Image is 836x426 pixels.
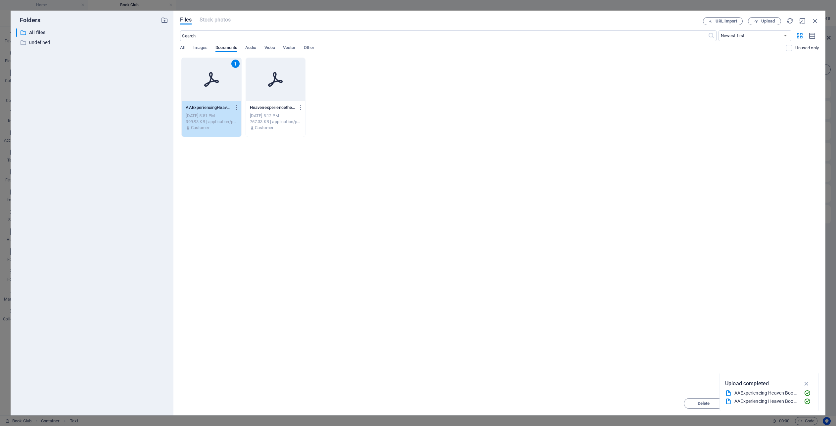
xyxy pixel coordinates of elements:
span: Documents [215,44,237,53]
p: Displays only files that are not in use on the website. Files added during this session can still... [795,45,819,51]
div: AAExperiencing Heaven Book Study 8-6.docx [734,389,799,397]
div: [DATE] 5:12 PM [250,113,301,119]
span: Files [180,16,192,24]
button: URL import [703,17,743,25]
span: All [180,44,185,53]
span: URL import [716,19,737,23]
span: Other [304,44,314,53]
p: Upload completed [725,379,769,388]
i: Reload [786,17,794,24]
span: Audio [245,44,256,53]
div: 1 [231,60,240,68]
button: Delete [684,398,723,409]
div: [DATE] 5:51 PM [186,113,237,119]
div: 399.93 KB | application/pdf [186,119,237,125]
span: Video [264,44,275,53]
span: Delete [698,402,710,405]
p: All files [29,29,156,36]
span: This file type is not supported by this element [200,16,231,24]
div: AAExperiencing Heaven Book Study 8-6.pdf [734,398,799,405]
p: Customer [191,125,209,131]
p: Folders [16,16,40,24]
span: Images [193,44,208,53]
input: Search [180,30,708,41]
i: Close [812,17,819,24]
p: Heavenexperiencetheextraordinaryexcerpt-MHUKOlnB0XWSm1toOKJHww.pdf [250,105,295,111]
i: Minimize [799,17,806,24]
p: undefined [29,39,156,46]
p: Customer [255,125,273,131]
div: 767.33 KB | application/pdf [250,119,301,125]
div: undefined [16,38,168,47]
span: Upload [761,19,775,23]
span: Vector [283,44,296,53]
button: Upload [748,17,781,25]
div: ​ [16,28,17,37]
i: Create new folder [161,17,168,24]
p: AAExperiencingHeavenBookStudy8-6-QCe8-SlSIwG5gG9ukFxm0A.pdf [186,105,231,111]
